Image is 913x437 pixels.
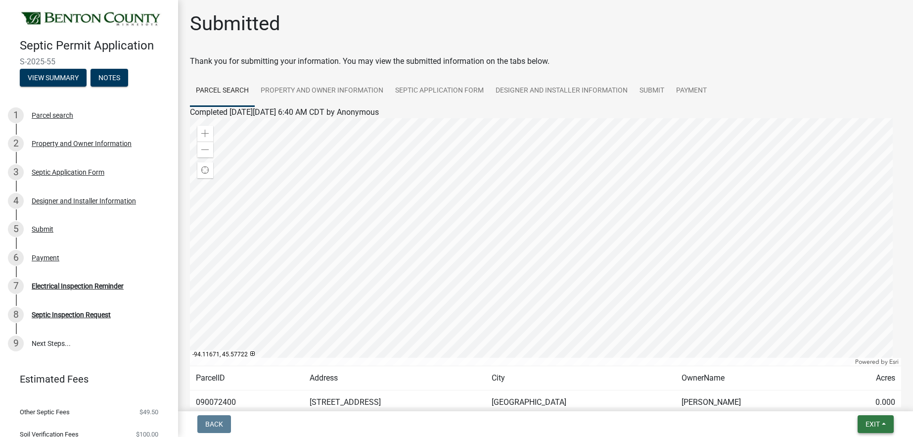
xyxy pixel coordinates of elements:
td: [GEOGRAPHIC_DATA] [486,390,676,415]
a: Submit [634,75,670,107]
a: Designer and Installer Information [490,75,634,107]
div: Parcel search [32,112,73,119]
div: 6 [8,250,24,266]
div: Septic Application Form [32,169,104,176]
h4: Septic Permit Application [20,39,170,53]
div: Septic Inspection Request [32,311,111,318]
div: Electrical Inspection Reminder [32,283,124,290]
a: Esri [889,358,899,365]
div: 2 [8,136,24,151]
a: Property and Owner Information [255,75,389,107]
div: Zoom out [197,142,213,157]
div: 1 [8,107,24,123]
td: ParcelID [190,366,304,390]
div: 3 [8,164,24,180]
img: Benton County, Minnesota [20,10,162,28]
td: 0.000 [832,390,901,415]
span: $49.50 [139,409,158,415]
button: Notes [91,69,128,87]
h1: Submitted [190,12,280,36]
span: Completed [DATE][DATE] 6:40 AM CDT by Anonymous [190,107,379,117]
div: 5 [8,221,24,237]
a: Septic Application Form [389,75,490,107]
span: Back [205,420,223,428]
div: Zoom in [197,126,213,142]
div: 8 [8,307,24,323]
button: View Summary [20,69,87,87]
td: Address [304,366,486,390]
div: Thank you for submitting your information. You may view the submitted information on the tabs below. [190,55,901,67]
td: [PERSON_NAME] [676,390,832,415]
span: Other Septic Fees [20,409,70,415]
div: Designer and Installer Information [32,197,136,204]
div: Payment [32,254,59,261]
div: Submit [32,226,53,233]
a: Parcel search [190,75,255,107]
span: S-2025-55 [20,57,158,66]
div: 4 [8,193,24,209]
wm-modal-confirm: Notes [91,74,128,82]
div: Property and Owner Information [32,140,132,147]
div: 9 [8,336,24,351]
div: Powered by [853,358,901,366]
a: Estimated Fees [8,369,162,389]
td: Acres [832,366,901,390]
td: City [486,366,676,390]
div: 7 [8,278,24,294]
td: 090072400 [190,390,304,415]
span: Exit [866,420,880,428]
td: [STREET_ADDRESS] [304,390,486,415]
div: Find my location [197,162,213,178]
button: Back [197,415,231,433]
td: OwnerName [676,366,832,390]
wm-modal-confirm: Summary [20,74,87,82]
a: Payment [670,75,713,107]
button: Exit [858,415,894,433]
